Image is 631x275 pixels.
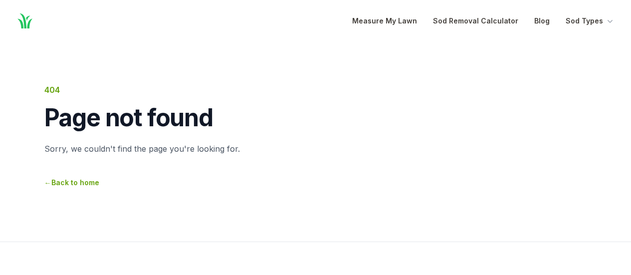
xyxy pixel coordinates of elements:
a: Back to home [44,178,99,187]
button: Sod Types [566,15,615,27]
p: Sorry, we couldn't find the page you're looking for. [44,142,587,156]
a: Blog [534,15,550,27]
h1: Page not found [44,106,587,130]
span: ← [44,178,51,187]
a: Sod Removal Calculator [433,15,518,27]
p: 404 [44,82,587,98]
a: Measure My Lawn [352,15,417,27]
